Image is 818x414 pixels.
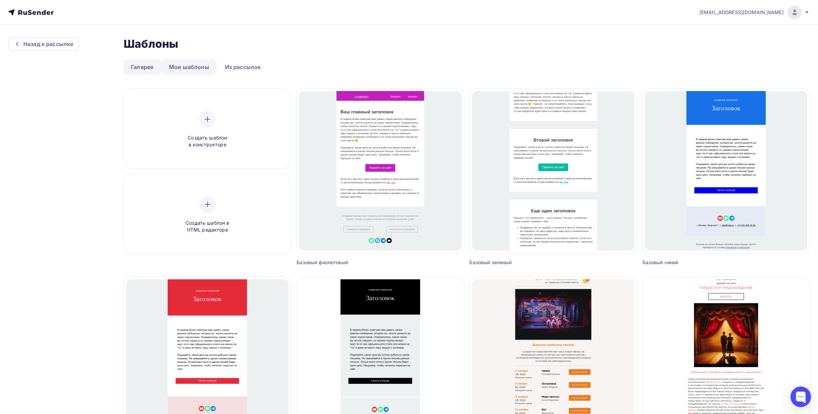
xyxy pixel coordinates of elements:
[175,220,240,234] span: Создать шаблон в HTML редакторе
[699,9,784,16] span: [EMAIL_ADDRESS][DOMAIN_NAME]
[124,59,160,75] a: Галерея
[23,40,73,48] div: Назад к рассылке
[642,259,746,266] div: Базовый синий
[124,37,178,51] h2: Шаблоны
[175,134,240,148] span: Создать шаблон в конструкторе
[162,59,216,75] a: Мои шаблоны
[470,259,573,266] div: Базовый зеленый
[296,259,400,266] div: Базовый фиолетовый
[699,5,810,19] a: [EMAIL_ADDRESS][DOMAIN_NAME]
[218,59,268,75] a: Из рассылок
